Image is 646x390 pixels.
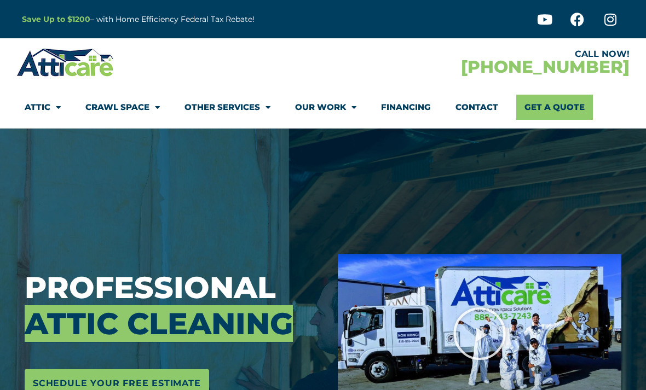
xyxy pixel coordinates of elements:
[381,95,431,120] a: Financing
[85,95,160,120] a: Crawl Space
[25,95,621,120] nav: Menu
[22,14,90,24] a: Save Up to $1200
[25,270,321,342] h3: Professional
[323,50,630,59] div: CALL NOW!
[25,95,61,120] a: Attic
[25,305,293,342] span: Attic Cleaning
[455,95,498,120] a: Contact
[452,306,507,361] div: Play Video
[516,95,593,120] a: Get A Quote
[295,95,356,120] a: Our Work
[22,13,377,26] p: – with Home Efficiency Federal Tax Rebate!
[184,95,270,120] a: Other Services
